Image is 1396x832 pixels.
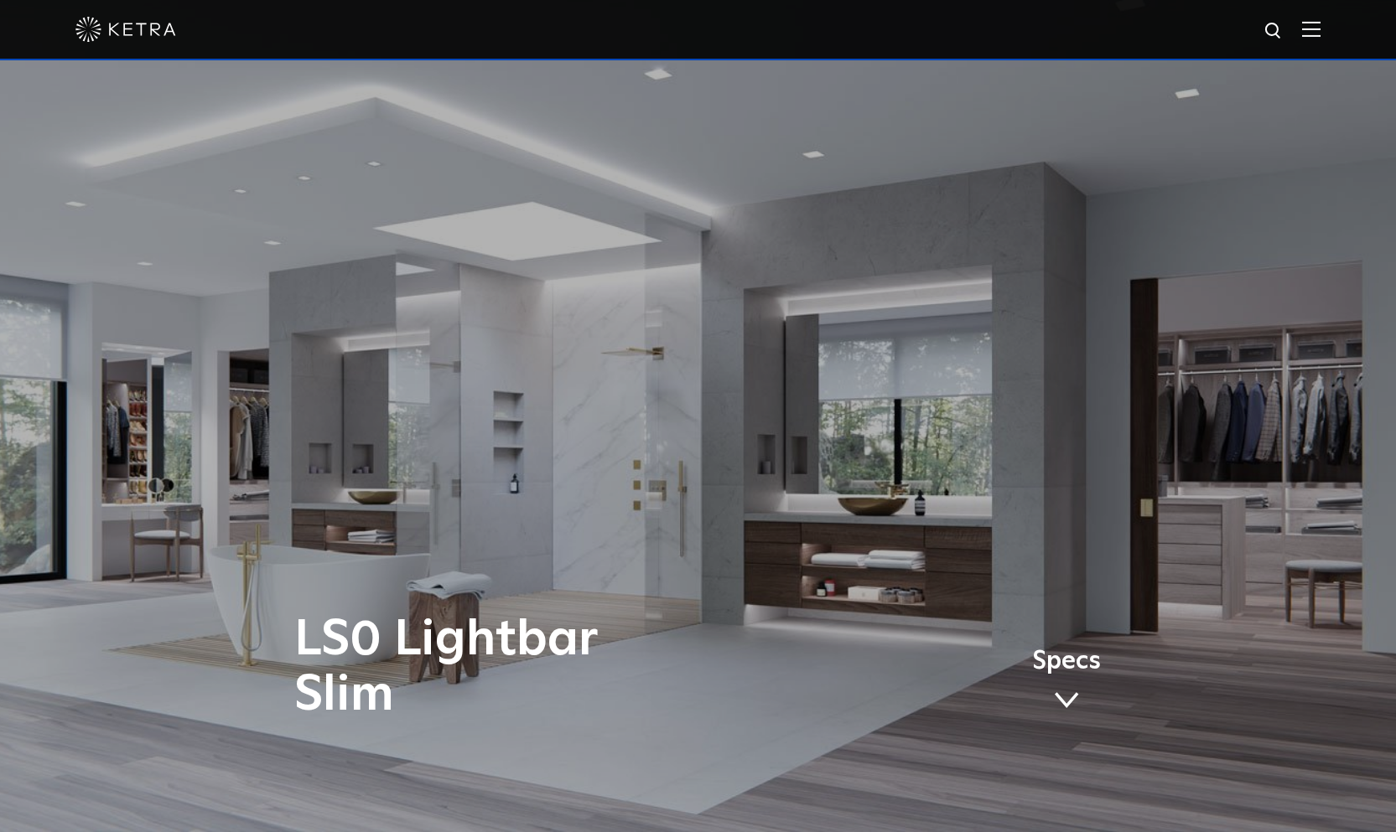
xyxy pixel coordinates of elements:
h1: LS0 Lightbar Slim [294,612,768,723]
span: Specs [1032,649,1101,674]
a: Specs [1032,649,1101,715]
img: Hamburger%20Nav.svg [1302,21,1321,37]
img: ketra-logo-2019-white [75,17,176,42]
img: search icon [1264,21,1284,42]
